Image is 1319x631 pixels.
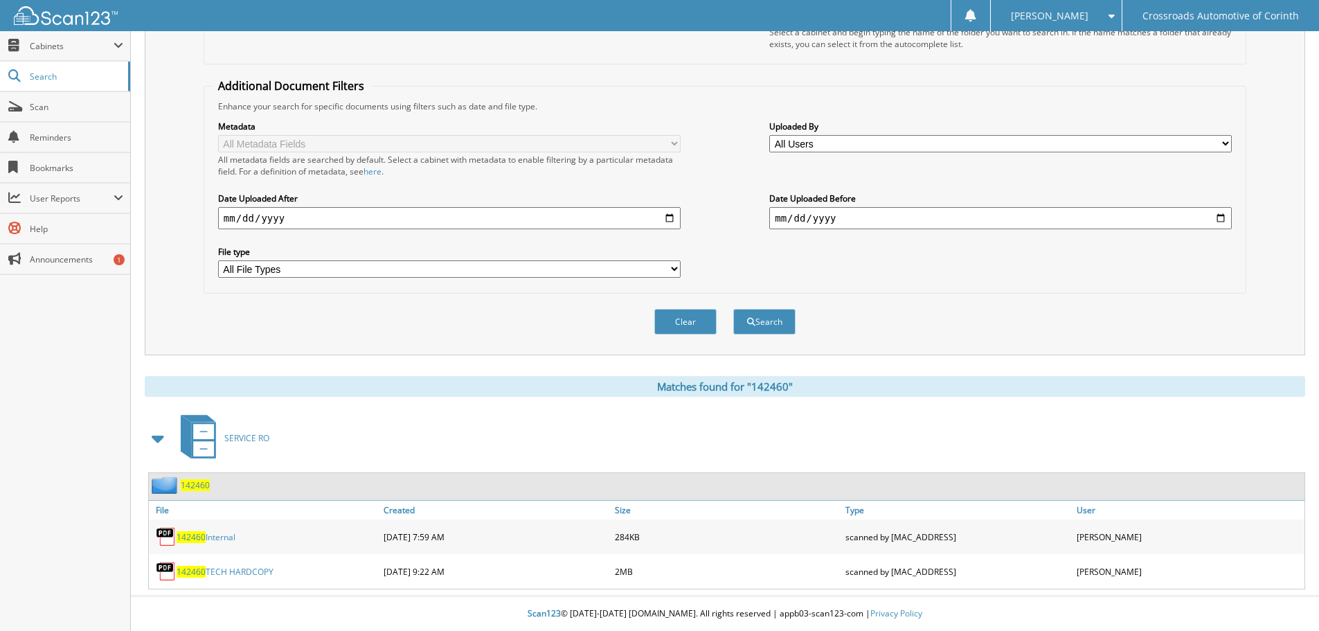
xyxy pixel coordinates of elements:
span: Crossroads Automotive of Corinth [1142,12,1299,20]
div: All metadata fields are searched by default. Select a cabinet with metadata to enable filtering b... [218,154,681,177]
span: [PERSON_NAME] [1011,12,1088,20]
span: Reminders [30,132,123,143]
a: here [364,166,382,177]
img: PDF.png [156,526,177,547]
div: 2MB [611,558,843,585]
div: scanned by [MAC_ADDRESS] [842,523,1073,551]
div: 284KB [611,523,843,551]
span: Scan [30,101,123,113]
div: scanned by [MAC_ADDRESS] [842,558,1073,585]
span: Search [30,71,121,82]
legend: Additional Document Filters [211,78,371,94]
button: Clear [654,309,717,335]
a: 142460TECH HARDCOPY [177,566,273,578]
a: User [1073,501,1304,519]
span: User Reports [30,193,114,204]
span: Bookmarks [30,162,123,174]
label: Uploaded By [769,121,1232,132]
a: 142460Internal [177,531,235,543]
span: 142460 [177,566,206,578]
div: Enhance your search for specific documents using filters such as date and file type. [211,100,1239,112]
span: SERVICE RO [224,432,269,444]
a: File [149,501,380,519]
img: PDF.png [156,561,177,582]
a: Privacy Policy [870,607,922,619]
button: Search [733,309,796,335]
span: Cabinets [30,40,114,52]
a: Type [842,501,1073,519]
img: folder2.png [152,477,181,494]
label: Date Uploaded After [218,193,681,204]
img: scan123-logo-white.svg [14,6,118,25]
input: start [218,207,681,229]
div: 1 [114,254,125,265]
span: Help [30,223,123,235]
input: end [769,207,1232,229]
div: Select a cabinet and begin typing the name of the folder you want to search in. If the name match... [769,26,1232,50]
label: File type [218,246,681,258]
div: [DATE] 7:59 AM [380,523,611,551]
div: [DATE] 9:22 AM [380,558,611,585]
a: SERVICE RO [172,411,269,465]
div: © [DATE]-[DATE] [DOMAIN_NAME]. All rights reserved | appb03-scan123-com | [131,597,1319,631]
span: 142460 [177,531,206,543]
span: Announcements [30,254,123,265]
div: Matches found for "142460" [145,376,1305,397]
span: Scan123 [528,607,561,619]
a: Size [611,501,843,519]
a: 142460 [181,479,210,491]
div: [PERSON_NAME] [1073,523,1304,551]
label: Date Uploaded Before [769,193,1232,204]
label: Metadata [218,121,681,132]
a: Created [380,501,611,519]
div: [PERSON_NAME] [1073,558,1304,585]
